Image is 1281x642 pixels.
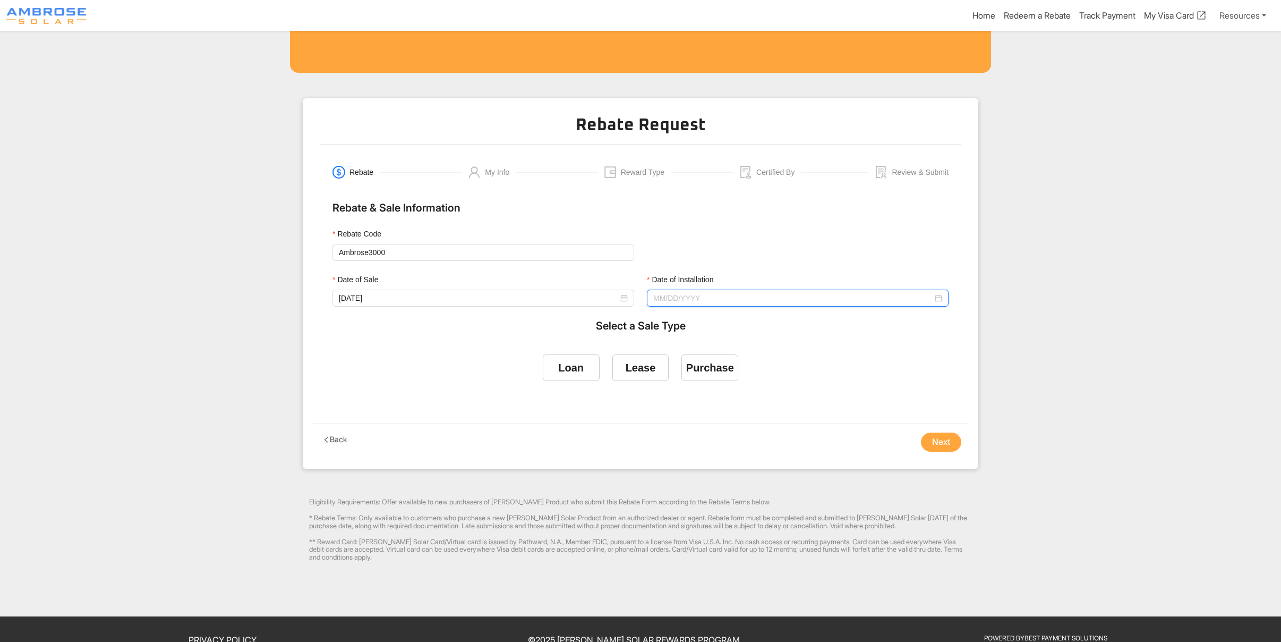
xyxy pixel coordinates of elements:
[1004,10,1071,21] a: Redeem a Rebate
[485,166,516,179] div: My Info
[332,274,386,285] label: Date of Sale
[686,362,734,374] div: Purchase
[332,193,949,223] h5: Rebate & Sale Information
[647,274,721,285] label: Date of Installation
[1196,10,1207,21] span: open_in_new
[309,510,972,534] div: * Rebate Terms: Only available to customers who purchase a new [PERSON_NAME] Solar Product from a...
[972,10,995,21] a: Home
[349,166,380,179] div: Rebate
[332,228,389,240] label: Rebate Code
[323,436,330,443] span: left
[604,166,617,179] span: wallet
[558,362,584,374] div: Loan
[621,166,671,179] div: Reward Type
[309,534,972,565] div: ** Reward Card: [PERSON_NAME] Solar Card/Virtual card is issued by Pathward, N.A., Member FDIC, p...
[332,244,634,261] input: Rebate Code
[739,166,752,179] span: audit
[332,319,949,332] h5: Select a Sale Type
[309,494,972,510] div: Eligibility Requirements: Offer available to new purchasers of [PERSON_NAME] Product who submit t...
[921,433,961,452] button: Next
[892,166,949,179] div: Review & Submit
[6,8,86,24] img: Program logo
[320,115,961,145] h2: Rebate Request
[653,292,933,304] input: Date of Installation
[756,166,801,179] div: Certified By
[875,166,887,179] span: solution
[320,433,350,446] button: leftBack
[332,166,345,179] span: dollar
[1079,10,1135,21] a: Track Payment
[1144,10,1207,21] a: My Visa Card open_in_new
[468,166,481,179] span: user
[1215,5,1270,26] a: Resources
[339,292,618,304] input: Date of Sale
[984,634,1107,642] a: Powered ByBest Payment Solutions
[626,362,656,374] div: Lease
